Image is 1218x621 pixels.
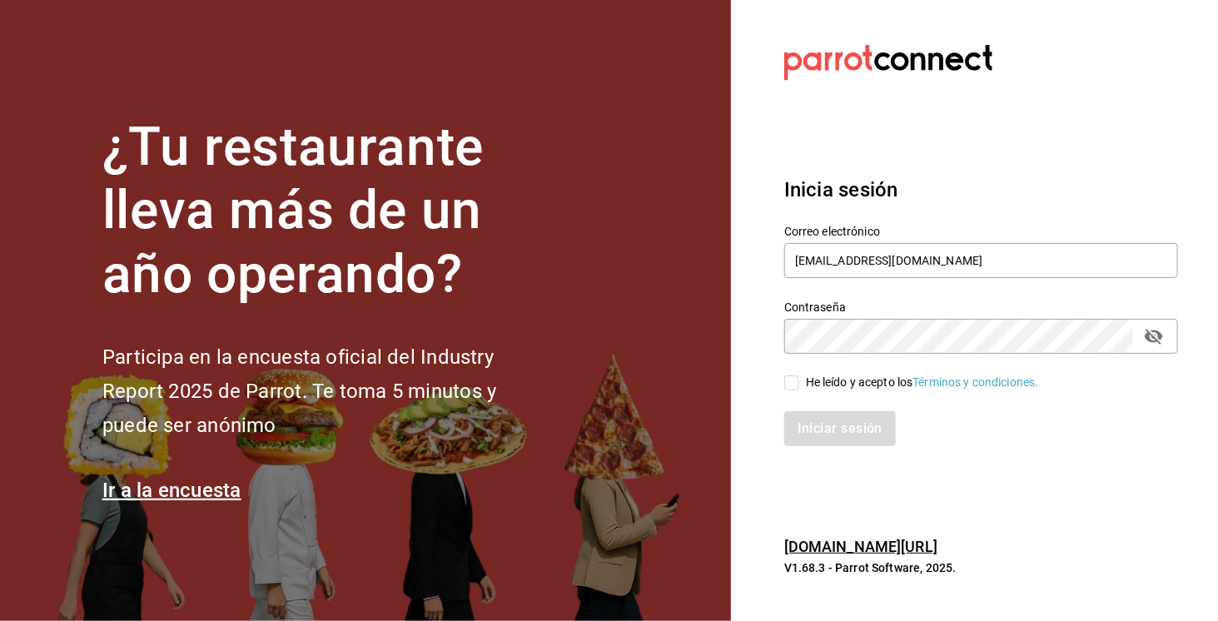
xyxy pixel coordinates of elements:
[913,375,1039,389] a: Términos y condiciones.
[806,374,1039,391] div: He leído y acepto los
[102,340,552,442] h2: Participa en la encuesta oficial del Industry Report 2025 de Parrot. Te toma 5 minutos y puede se...
[102,479,241,502] a: Ir a la encuesta
[784,226,1178,237] label: Correo electrónico
[784,538,937,555] a: [DOMAIN_NAME][URL]
[102,116,552,307] h1: ¿Tu restaurante lleva más de un año operando?
[1140,322,1168,350] button: passwordField
[784,301,1178,313] label: Contraseña
[784,175,1178,205] h3: Inicia sesión
[784,243,1178,278] input: Ingresa tu correo electrónico
[784,559,1178,576] p: V1.68.3 - Parrot Software, 2025.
